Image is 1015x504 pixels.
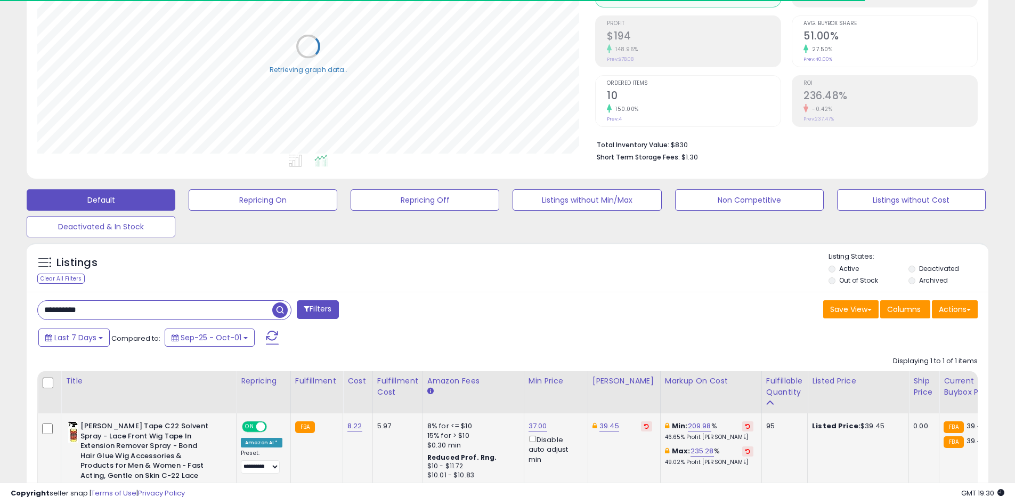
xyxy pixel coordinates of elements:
a: 39.45 [599,421,619,431]
div: Title [66,375,232,387]
div: 15% for > $10 [427,431,516,441]
button: Default [27,189,175,211]
button: Repricing On [189,189,337,211]
span: Columns [887,304,921,315]
span: Avg. Buybox Share [803,21,977,27]
p: 49.02% Profit [PERSON_NAME] [665,459,753,466]
div: % [665,446,753,466]
div: $0.30 min [427,441,516,450]
div: Amazon Fees [427,375,519,387]
div: Displaying 1 to 1 of 1 items [893,356,978,366]
div: 8% for <= $10 [427,421,516,431]
div: $39.45 [812,421,900,431]
small: FBA [295,421,315,433]
div: Fulfillable Quantity [766,375,803,398]
b: Short Term Storage Fees: [597,153,680,162]
span: $1.30 [681,152,698,162]
label: Out of Stock [839,276,878,285]
th: The percentage added to the cost of goods (COGS) that forms the calculator for Min & Max prices. [660,371,761,413]
span: Last 7 Days [54,332,96,343]
div: Amazon AI * [241,438,282,447]
strong: Copyright [11,488,50,498]
li: $830 [597,138,970,150]
div: Ship Price [913,375,935,398]
button: Non Competitive [675,189,824,211]
div: $10 - $11.72 [427,462,516,471]
div: Preset: [241,450,282,474]
b: Listed Price: [812,421,860,431]
button: Sep-25 - Oct-01 [165,329,255,347]
b: Reduced Prof. Rng. [427,453,497,462]
label: Archived [919,276,948,285]
span: ON [243,422,256,431]
button: Actions [932,300,978,318]
small: 148.96% [612,45,638,53]
span: 39.45 [967,421,986,431]
small: Prev: 237.47% [803,116,834,122]
div: Listed Price [812,375,904,387]
small: Prev: 4 [607,116,622,122]
a: Privacy Policy [138,488,185,498]
div: Markup on Cost [665,375,757,387]
div: 5.97 [377,421,415,431]
small: FBA [944,436,963,448]
a: 8.22 [347,421,362,431]
button: Columns [880,300,930,318]
small: 27.50% [808,45,832,53]
a: Terms of Use [91,488,136,498]
div: Retrieving graph data.. [270,65,347,74]
h2: 236.48% [803,90,977,104]
h5: Listings [56,255,98,270]
div: Disable auto adjust min [529,434,580,465]
div: $10.01 - $10.83 [427,471,516,480]
p: Listing States: [829,252,988,262]
b: Total Inventory Value: [597,140,669,149]
b: [PERSON_NAME] Tape C22 Solvent Spray - Lace Front Wig Tape In Extension Remover Spray - Bond Hair... [80,421,210,493]
label: Deactivated [919,264,959,273]
b: Min: [672,421,688,431]
button: Filters [297,300,338,319]
span: Ordered Items [607,81,781,86]
button: Save View [823,300,879,318]
div: Clear All Filters [37,274,85,284]
button: Repricing Off [351,189,499,211]
div: 0.00 [913,421,931,431]
small: 150.00% [612,105,639,113]
small: -0.42% [808,105,832,113]
div: Repricing [241,375,286,387]
div: Min Price [529,375,583,387]
span: Sep-25 - Oct-01 [181,332,241,343]
button: Deactivated & In Stock [27,216,175,237]
button: Listings without Cost [837,189,986,211]
small: Prev: 40.00% [803,56,832,62]
span: OFF [265,422,282,431]
label: Active [839,264,859,273]
div: [PERSON_NAME] [592,375,656,387]
span: 2025-10-10 19:30 GMT [961,488,1004,498]
p: 46.65% Profit [PERSON_NAME] [665,434,753,441]
a: 37.00 [529,421,547,431]
small: Prev: $78.08 [607,56,634,62]
div: Cost [347,375,368,387]
div: 95 [766,421,799,431]
div: Fulfillment [295,375,338,387]
span: Profit [607,21,781,27]
h2: $194 [607,30,781,44]
div: Fulfillment Cost [377,375,418,398]
span: 39.45 [967,436,986,446]
button: Last 7 Days [38,329,110,347]
small: FBA [944,421,963,433]
a: 235.28 [691,446,714,457]
a: 209.98 [688,421,711,431]
button: Listings without Min/Max [513,189,661,211]
span: Compared to: [111,333,160,343]
div: Current Buybox Price [944,375,998,398]
h2: 10 [607,90,781,104]
img: 51Nh7XTBYEL._SL40_.jpg [68,421,78,443]
h2: 51.00% [803,30,977,44]
b: Max: [672,446,691,456]
span: ROI [803,81,977,86]
div: seller snap | | [11,489,185,499]
small: Amazon Fees. [427,387,434,396]
div: % [665,421,753,441]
